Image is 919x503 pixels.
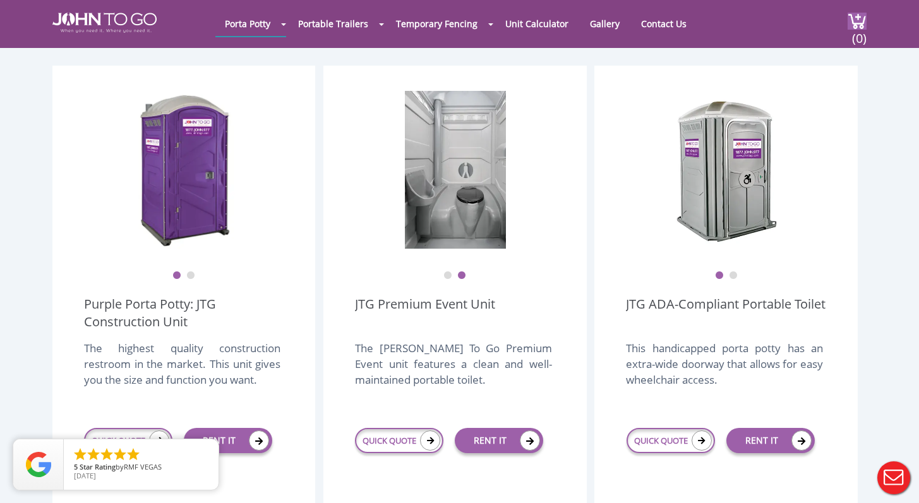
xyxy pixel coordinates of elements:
[868,453,919,503] button: Live Chat
[84,295,284,331] a: Purple Porta Potty: JTG Construction Unit
[289,11,378,36] a: Portable Trailers
[52,13,157,33] img: JOHN to go
[74,463,208,472] span: by
[387,11,487,36] a: Temporary Fencing
[355,295,495,331] a: JTG Premium Event Unit
[355,340,551,401] div: The [PERSON_NAME] To Go Premium Event unit features a clean and well-maintained portable toilet.
[84,428,172,453] a: QUICK QUOTE
[80,462,116,471] span: Star Rating
[443,271,452,280] button: 1 of 2
[99,447,114,462] li: 
[851,20,867,47] span: (0)
[73,447,88,462] li: 
[626,295,826,331] a: JTG ADA-Compliant Portable Toilet
[455,428,543,453] a: RENT IT
[172,271,181,280] button: 1 of 2
[848,13,867,30] img: cart a
[112,447,128,462] li: 
[632,11,696,36] a: Contact Us
[726,428,815,453] a: RENT IT
[186,271,195,280] button: 2 of 2
[496,11,578,36] a: Unit Calculator
[676,91,777,249] img: ADA Handicapped Accessible Unit
[626,340,822,401] div: This handicapped porta potty has an extra-wide doorway that allows for easy wheelchair access.
[715,271,724,280] button: 1 of 2
[74,471,96,480] span: [DATE]
[355,428,443,453] a: QUICK QUOTE
[26,452,51,477] img: Review Rating
[126,447,141,462] li: 
[729,271,738,280] button: 2 of 2
[580,11,629,36] a: Gallery
[86,447,101,462] li: 
[124,462,162,471] span: RMF VEGAS
[184,428,272,453] a: RENT IT
[457,271,466,280] button: 2 of 2
[215,11,280,36] a: Porta Potty
[627,428,715,453] a: QUICK QUOTE
[74,462,78,471] span: 5
[84,340,280,401] div: The highest quality construction restroom in the market. This unit gives you the size and functio...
